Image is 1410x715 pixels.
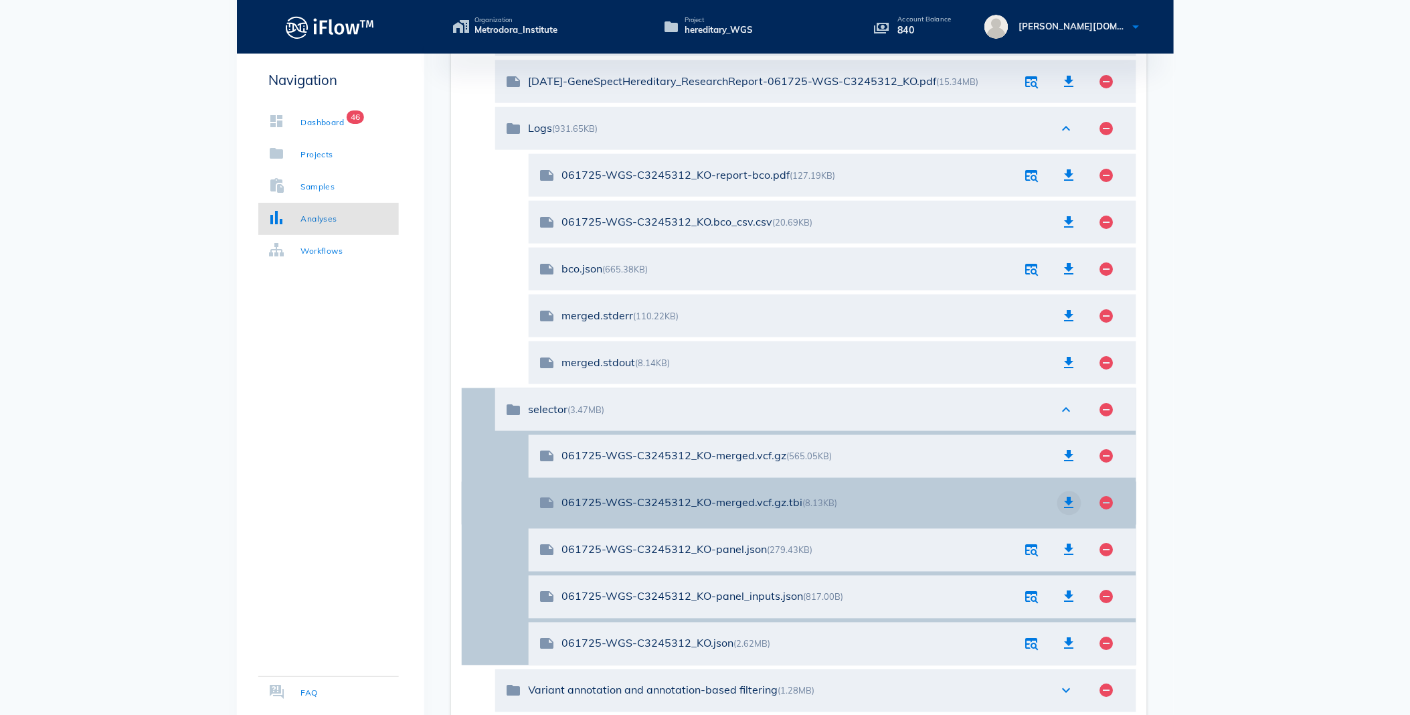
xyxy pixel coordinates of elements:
span: (15.34MB) [937,76,979,87]
span: hereditary_WGS [685,23,754,37]
span: (565.05KB) [787,451,832,462]
i: expand_more [1059,683,1075,699]
div: Projects [301,148,333,161]
div: Logs [529,122,1045,135]
span: (8.14KB) [636,357,671,368]
div: Samples [301,180,335,193]
i: remove_circle [1099,589,1115,605]
p: Navigation [258,70,399,90]
i: expand_less [1059,121,1075,137]
i: remove_circle [1099,449,1115,465]
span: [PERSON_NAME][DOMAIN_NAME][EMAIL_ADDRESS][DOMAIN_NAME] [1019,21,1324,31]
span: (127.19KB) [790,170,836,181]
span: (931.65KB) [553,123,598,134]
a: Logo [237,12,424,42]
i: expand_less [1059,402,1075,418]
div: [DATE]-GeneSpectHereditary_ResearchReport-061725-WGS-C3245312_KO.pdf [529,75,1013,88]
i: remove_circle [1099,167,1115,183]
i: remove_circle [1099,402,1115,418]
div: 061725-WGS-C3245312_KO-merged.vcf.gz.tbi [562,497,1051,509]
iframe: Drift Widget Chat Controller [1343,648,1394,699]
span: (665.38KB) [603,264,648,274]
p: 840 [898,23,952,37]
i: note [539,495,555,511]
div: merged.stdout [562,356,1051,369]
div: bco.json [562,262,1013,275]
div: 061725-WGS-C3245312_KO-report-bco.pdf [562,169,1013,181]
span: (1.28MB) [778,686,815,696]
span: Metrodora_Institute [475,23,558,37]
i: note [539,308,555,324]
div: Analyses [301,212,337,226]
div: Dashboard [301,116,345,129]
img: avatar.16069ca8.svg [984,15,1008,39]
div: selector [529,403,1045,416]
div: merged.stderr [562,309,1051,322]
i: remove_circle [1099,214,1115,230]
i: note [506,74,522,90]
span: (20.69KB) [773,217,813,228]
i: remove_circle [1099,121,1115,137]
i: note [539,449,555,465]
i: folder [506,121,522,137]
span: (8.13KB) [803,498,838,509]
i: folder [506,683,522,699]
i: remove_circle [1099,308,1115,324]
div: 061725-WGS-C3245312_KO.json [562,637,1013,650]
i: remove_circle [1099,74,1115,90]
div: Variant annotation and annotation-based filtering [529,684,1045,697]
div: 061725-WGS-C3245312_KO-panel_inputs.json [562,590,1013,603]
i: note [539,167,555,183]
i: folder [506,402,522,418]
span: (3.47MB) [568,404,605,415]
i: remove_circle [1099,355,1115,371]
div: Workflows [301,244,343,258]
div: 061725-WGS-C3245312_KO-merged.vcf.gz [562,450,1051,463]
i: remove_circle [1099,636,1115,652]
span: (110.22KB) [634,311,679,321]
span: Project [685,17,754,23]
i: note [539,542,555,558]
i: note [539,261,555,277]
i: remove_circle [1099,683,1115,699]
i: note [539,214,555,230]
i: remove_circle [1099,542,1115,558]
i: note [539,636,555,652]
span: (817.00B) [804,592,844,603]
span: (279.43KB) [768,545,813,556]
div: 061725-WGS-C3245312_KO.bco_csv.csv [562,216,1051,228]
span: Organization [475,17,558,23]
div: 061725-WGS-C3245312_KO-panel.json [562,544,1013,556]
span: Badge [347,110,364,124]
div: FAQ [301,686,318,700]
i: remove_circle [1099,261,1115,277]
span: (2.62MB) [734,639,771,649]
i: note [539,589,555,605]
i: note [539,355,555,371]
p: Account Balance [898,16,952,23]
i: remove_circle [1099,495,1115,511]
